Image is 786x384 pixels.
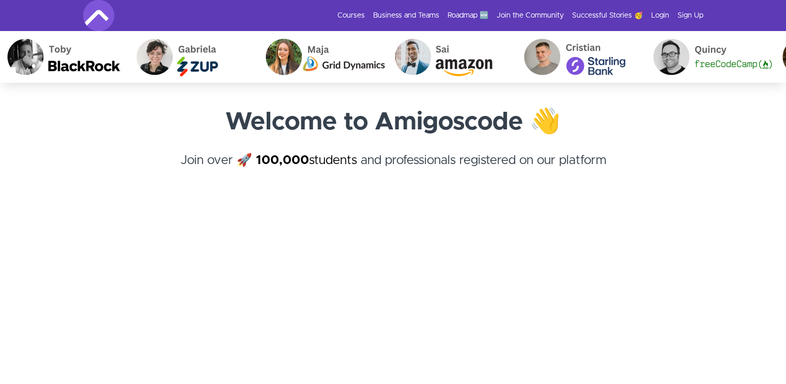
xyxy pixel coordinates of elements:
img: Cristian [514,31,643,83]
img: Maja [255,31,384,83]
a: Courses [337,10,365,21]
a: 100,000students [256,154,357,167]
a: Join the Community [497,10,564,21]
img: Gabriela [126,31,255,83]
h4: Join over 🚀 and professionals registered on our platform [83,151,703,188]
a: Business and Teams [373,10,439,21]
a: Successful Stories 🥳 [572,10,643,21]
a: Roadmap 🆕 [448,10,488,21]
a: Login [651,10,669,21]
img: Sai [384,31,514,83]
a: Sign Up [677,10,703,21]
strong: Welcome to Amigoscode 👋 [225,110,561,135]
img: Quincy [643,31,772,83]
strong: 100,000 [256,154,309,167]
